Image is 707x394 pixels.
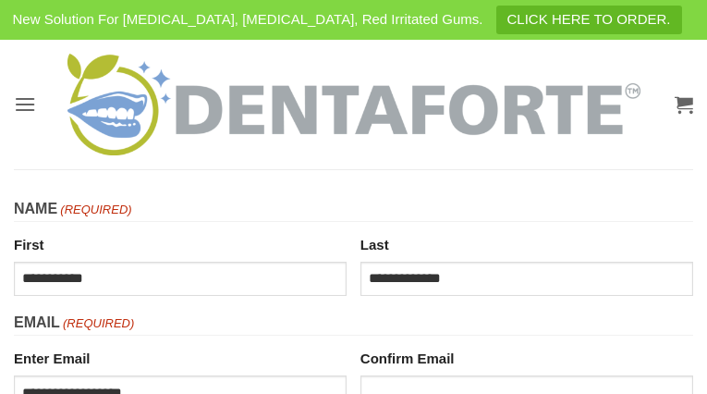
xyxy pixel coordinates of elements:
img: DENTAFORTE™ [67,54,640,155]
legend: Name [14,197,693,222]
span: (Required) [61,314,134,334]
span: (Required) [59,201,132,220]
label: First [14,229,347,256]
legend: Email [14,311,693,336]
label: Confirm Email [360,343,693,370]
label: Enter Email [14,343,347,370]
a: Menu [14,81,36,127]
a: View cart [675,84,693,125]
label: Last [360,229,693,256]
a: CLICK HERE TO ORDER. [496,6,682,34]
